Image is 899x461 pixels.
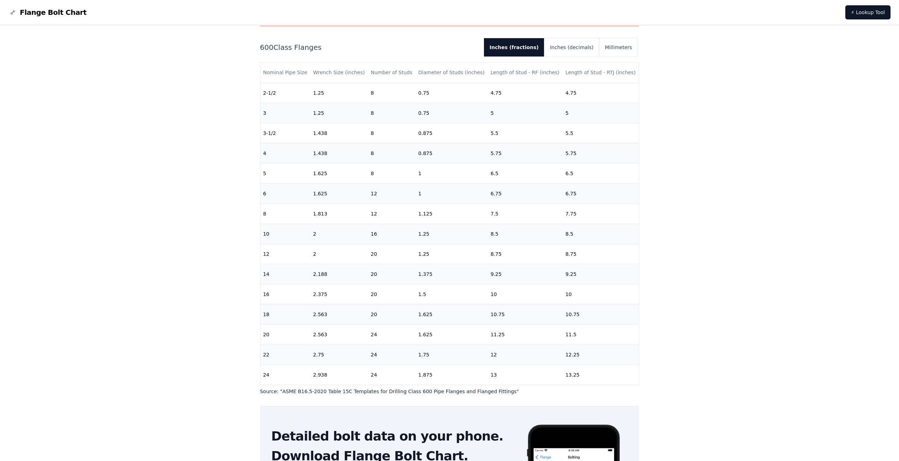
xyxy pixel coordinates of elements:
[310,224,368,244] td: 2
[563,224,639,244] td: 8.5
[488,264,563,284] td: 9.25
[415,143,488,163] td: 0.875
[415,304,488,324] td: 1.625
[260,224,310,244] td: 10
[260,83,310,103] td: 2-1/2
[488,123,563,143] td: 5.5
[368,244,415,264] td: 20
[488,83,563,103] td: 4.75
[488,63,563,83] th: Length of Stud - RF (inches)
[260,143,310,163] td: 4
[310,264,368,284] td: 2.188
[310,324,368,344] td: 2.563
[563,183,639,203] td: 6.75
[415,264,488,284] td: 1.375
[415,244,488,264] td: 1.25
[368,183,415,203] td: 12
[310,103,368,123] td: 1.25
[415,183,488,203] td: 1
[260,183,310,203] td: 6
[563,163,639,183] td: 6.5
[260,244,310,264] td: 12
[8,7,87,17] a: Flange Bolt Chart LogoFlange Bolt Chart
[260,304,310,324] td: 18
[488,224,563,244] td: 8.5
[310,344,368,365] td: 2.75
[260,42,478,52] h2: 600 Class Flanges
[563,304,639,324] td: 10.75
[415,284,488,304] td: 1.5
[415,83,488,103] td: 0.75
[310,284,368,304] td: 2.375
[563,264,639,284] td: 9.25
[260,163,310,183] td: 5
[368,103,415,123] td: 8
[310,83,368,103] td: 1.25
[260,324,310,344] td: 20
[368,123,415,143] td: 8
[260,365,310,385] td: 24
[415,365,488,385] td: 1.875
[845,5,891,19] a: ⚡ Lookup Tool
[415,324,488,344] td: 1.625
[310,304,368,324] td: 2.563
[368,203,415,224] td: 12
[260,264,310,284] td: 14
[368,163,415,183] td: 8
[415,123,488,143] td: 0.875
[415,103,488,123] td: 0.75
[488,143,563,163] td: 5.75
[260,344,310,365] td: 22
[260,203,310,224] td: 8
[488,163,563,183] td: 6.5
[368,304,415,324] td: 20
[488,244,563,264] td: 8.75
[368,284,415,304] td: 20
[310,63,368,83] th: Wrench Size (inches)
[310,123,368,143] td: 1.438
[563,63,639,83] th: Length of Stud - RTJ (inches)
[415,344,488,365] td: 1.75
[368,143,415,163] td: 8
[563,344,639,365] td: 12.25
[563,324,639,344] td: 11.5
[310,143,368,163] td: 1.438
[488,183,563,203] td: 6.75
[8,8,17,17] img: Flange Bolt Chart Logo
[563,83,639,103] td: 4.75
[260,123,310,143] td: 3-1/2
[415,203,488,224] td: 1.125
[415,224,488,244] td: 1.25
[488,103,563,123] td: 5
[563,244,639,264] td: 8.75
[484,38,544,57] button: Inches (fractions)
[563,143,639,163] td: 5.75
[415,63,488,83] th: Diameter of Studs (inches)
[260,388,639,395] p: Source: " ASME B16.5-2020 Table 15C Templates for Drilling Class 600 Pipe Flanges and Flanged Fit...
[368,83,415,103] td: 8
[310,244,368,264] td: 2
[310,203,368,224] td: 1.813
[544,38,599,57] button: Inches (decimals)
[599,38,638,57] button: Millimeters
[563,284,639,304] td: 10
[488,344,563,365] td: 12
[310,365,368,385] td: 2.938
[563,203,639,224] td: 7.75
[368,63,415,83] th: Number of Studs
[415,163,488,183] td: 1
[368,264,415,284] td: 20
[563,123,639,143] td: 5.5
[368,344,415,365] td: 24
[20,7,87,17] span: Flange Bolt Chart
[368,365,415,385] td: 24
[310,163,368,183] td: 1.625
[488,324,563,344] td: 11.25
[488,203,563,224] td: 7.5
[488,304,563,324] td: 10.75
[310,183,368,203] td: 1.625
[368,324,415,344] td: 24
[488,365,563,385] td: 13
[563,365,639,385] td: 13.25
[260,284,310,304] td: 16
